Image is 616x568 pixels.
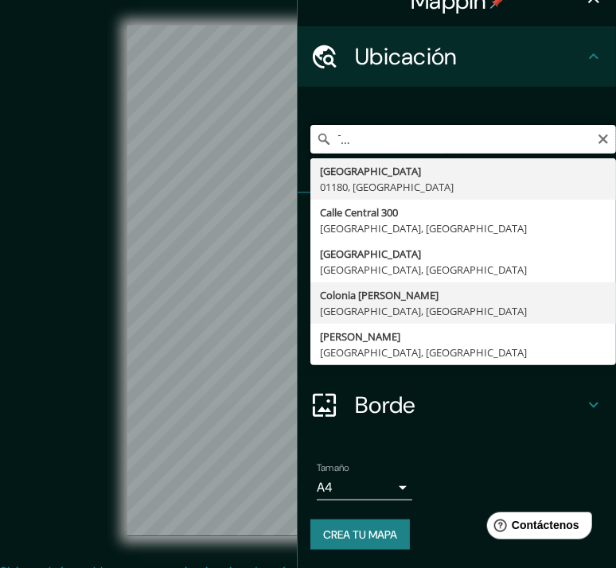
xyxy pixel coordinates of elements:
[298,254,616,314] div: Estilo
[320,180,454,194] font: 01180, [GEOGRAPHIC_DATA]
[355,390,416,420] font: Borde
[320,247,421,261] font: [GEOGRAPHIC_DATA]
[317,461,349,474] font: Tamaño
[320,205,398,220] font: Calle Central 300
[320,345,527,360] font: [GEOGRAPHIC_DATA], [GEOGRAPHIC_DATA]
[355,41,458,72] font: Ubicación
[320,164,421,178] font: [GEOGRAPHIC_DATA]
[298,375,616,435] div: Borde
[310,519,410,550] button: Crea tu mapa
[298,193,616,254] div: Patas
[310,125,616,154] input: Elige tu ciudad o zona
[597,130,610,146] button: Claro
[317,479,333,496] font: A4
[127,25,489,536] canvas: Mapa
[320,221,527,235] font: [GEOGRAPHIC_DATA], [GEOGRAPHIC_DATA]
[298,314,616,375] div: Disposición
[474,506,598,550] iframe: Lanzador de widgets de ayuda
[320,263,527,277] font: [GEOGRAPHIC_DATA], [GEOGRAPHIC_DATA]
[320,288,439,302] font: Colonia [PERSON_NAME]
[317,475,412,500] div: A4
[320,304,527,318] font: [GEOGRAPHIC_DATA], [GEOGRAPHIC_DATA]
[320,329,400,344] font: [PERSON_NAME]
[323,527,397,542] font: Crea tu mapa
[298,26,616,87] div: Ubicación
